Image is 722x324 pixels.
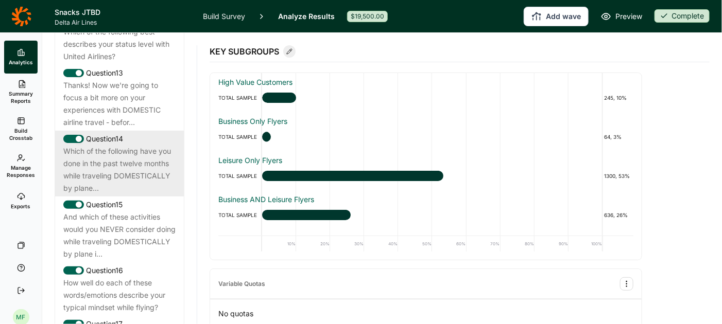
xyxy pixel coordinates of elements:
div: Which of the following have you done in the past twelve months while traveling DOMESTICALLY by pl... [63,145,176,194]
span: Manage Responses [7,164,35,178]
a: Analytics [4,41,38,74]
div: Complete [655,9,710,23]
button: Quota Options [620,277,633,291]
span: KEY SUBGROUPS [210,45,279,58]
div: 80% [501,236,535,251]
span: Exports [11,203,31,210]
div: Business AND Leisure Flyers [218,194,633,205]
div: High Value Customers [218,77,633,87]
div: 30% [330,236,364,251]
span: Preview [615,10,642,23]
div: 90% [535,236,569,251]
div: TOTAL SAMPLE [218,209,262,221]
span: Build Crosstab [8,127,33,141]
div: TOTAL SAMPLE [218,131,262,143]
div: Which of the following best describes your status level with United Airlines? [63,26,176,63]
div: 40% [364,236,398,251]
div: 20% [296,236,330,251]
div: 50% [398,236,432,251]
span: Summary Reports [8,90,33,104]
div: 64, 3% [603,131,633,143]
div: Variable Quotas [218,280,265,288]
h1: Snacks JTBD [55,6,191,19]
button: Add wave [524,7,589,26]
div: Question 14 [63,133,176,145]
div: Deltal Status Flyers [218,233,633,244]
div: Question 13 [63,67,176,79]
a: Summary Reports [4,74,38,111]
div: Business Only Flyers [218,116,633,127]
div: Leisure Only Flyers [218,155,633,166]
span: Analytics [9,59,33,66]
div: 636, 26% [603,209,633,221]
a: Exports [4,185,38,218]
div: Question 15 [63,199,176,211]
button: Complete [655,9,710,24]
a: Build Crosstab [4,111,38,148]
div: 100% [569,236,603,251]
div: Question 16 [63,264,176,277]
div: TOTAL SAMPLE [218,170,262,182]
span: Delta Air Lines [55,19,191,27]
a: Manage Responses [4,148,38,185]
div: $19,500.00 [347,11,388,22]
div: And which of these activities would you NEVER consider doing while traveling DOMESTICALLY by plan... [63,211,176,260]
div: Thanks! Now we're going to focus a bit more on your experiences with DOMESTIC airline travel - be... [63,79,176,129]
a: Preview [601,10,642,23]
div: 1300, 53% [603,170,633,182]
div: 245, 10% [603,92,633,104]
div: 70% [467,236,501,251]
div: How well do each of these words/emotions describe your typical mindset while flying? [63,277,176,314]
div: 60% [432,236,466,251]
div: 10% [262,236,296,251]
div: TOTAL SAMPLE [218,92,262,104]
